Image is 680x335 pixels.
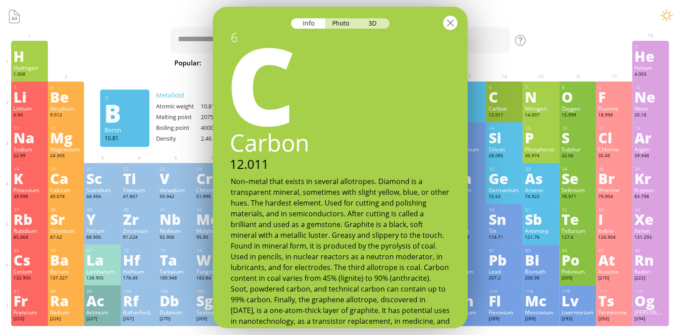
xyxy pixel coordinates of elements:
[452,288,484,294] div: 113
[562,146,594,153] div: Sulphur
[123,193,155,201] div: 47.867
[201,113,245,121] div: 2075 °C
[634,71,667,78] div: 4.003
[87,207,118,213] div: 39
[452,130,484,145] div: Al
[86,268,118,275] div: Lanthanum
[123,293,155,308] div: Rf
[196,309,228,316] div: Seaborgium
[14,207,46,213] div: 37
[123,268,155,275] div: Hafnium
[599,166,630,172] div: 35
[156,134,201,142] div: Density
[488,268,520,275] div: Lead
[196,253,228,267] div: W
[489,248,520,253] div: 82
[599,125,630,131] div: 17
[525,85,557,90] div: 7
[488,105,520,112] div: Carbon
[123,212,155,226] div: Zr
[635,166,667,172] div: 36
[525,112,557,119] div: 14.007
[105,126,145,134] div: Boron
[14,44,46,50] div: 1
[123,166,155,172] div: 22
[452,171,484,185] div: Ga
[212,127,468,158] div: Carbon
[562,171,594,185] div: Se
[13,171,46,185] div: K
[50,275,82,282] div: 137.327
[562,85,594,90] div: 8
[598,234,630,241] div: 126.904
[599,207,630,213] div: 53
[13,309,46,316] div: Francium
[105,134,145,142] div: 10.81
[123,234,155,241] div: 91.224
[86,234,118,241] div: 88.906
[598,227,630,234] div: Iodine
[598,293,630,308] div: Ts
[452,166,484,172] div: 31
[525,90,557,104] div: N
[452,234,484,241] div: 114.818
[598,212,630,226] div: I
[635,288,667,294] div: 118
[156,102,201,110] div: Atomic weight
[50,316,82,323] div: [226]
[13,112,46,119] div: 6.94
[160,166,192,172] div: 23
[13,90,46,104] div: Li
[13,234,46,241] div: 85.468
[635,125,667,131] div: 18
[160,234,192,241] div: 92.906
[123,288,155,294] div: 104
[488,275,520,282] div: 207.2
[452,316,484,323] div: [286]
[488,193,520,201] div: 72.63
[160,316,192,323] div: [270]
[452,193,484,201] div: 69.723
[156,91,245,99] div: Metalloid
[51,166,82,172] div: 20
[525,253,557,267] div: Bi
[51,125,82,131] div: 12
[599,248,630,253] div: 85
[197,207,228,213] div: 42
[452,105,484,112] div: Boron
[160,268,192,275] div: Tantalum
[86,309,118,316] div: Actinium
[599,85,630,90] div: 9
[634,309,667,316] div: [PERSON_NAME]
[634,212,667,226] div: Xe
[14,85,46,90] div: 3
[160,275,192,282] div: 180.948
[634,90,667,104] div: Ne
[160,227,192,234] div: Niobium
[13,227,46,234] div: Rubidium
[14,125,46,131] div: 11
[634,234,667,241] div: 131.293
[105,94,145,102] div: 5
[196,268,228,275] div: Tungsten
[50,212,82,226] div: Sr
[50,186,82,193] div: Calcium
[13,146,46,153] div: Sodium
[525,268,557,275] div: Bismuth
[160,171,192,185] div: V
[525,309,557,316] div: Moscovium
[634,293,667,308] div: Og
[562,309,594,316] div: Livermorium
[598,130,630,145] div: Cl
[562,227,594,234] div: Tellurium
[562,193,594,201] div: 78.971
[635,44,667,50] div: 2
[13,186,46,193] div: Potassium
[488,293,520,308] div: Fl
[51,207,82,213] div: 38
[598,153,630,160] div: 35.45
[562,105,594,112] div: Oxygen
[452,146,484,153] div: Aluminium
[488,171,520,185] div: Ge
[123,171,155,185] div: Ti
